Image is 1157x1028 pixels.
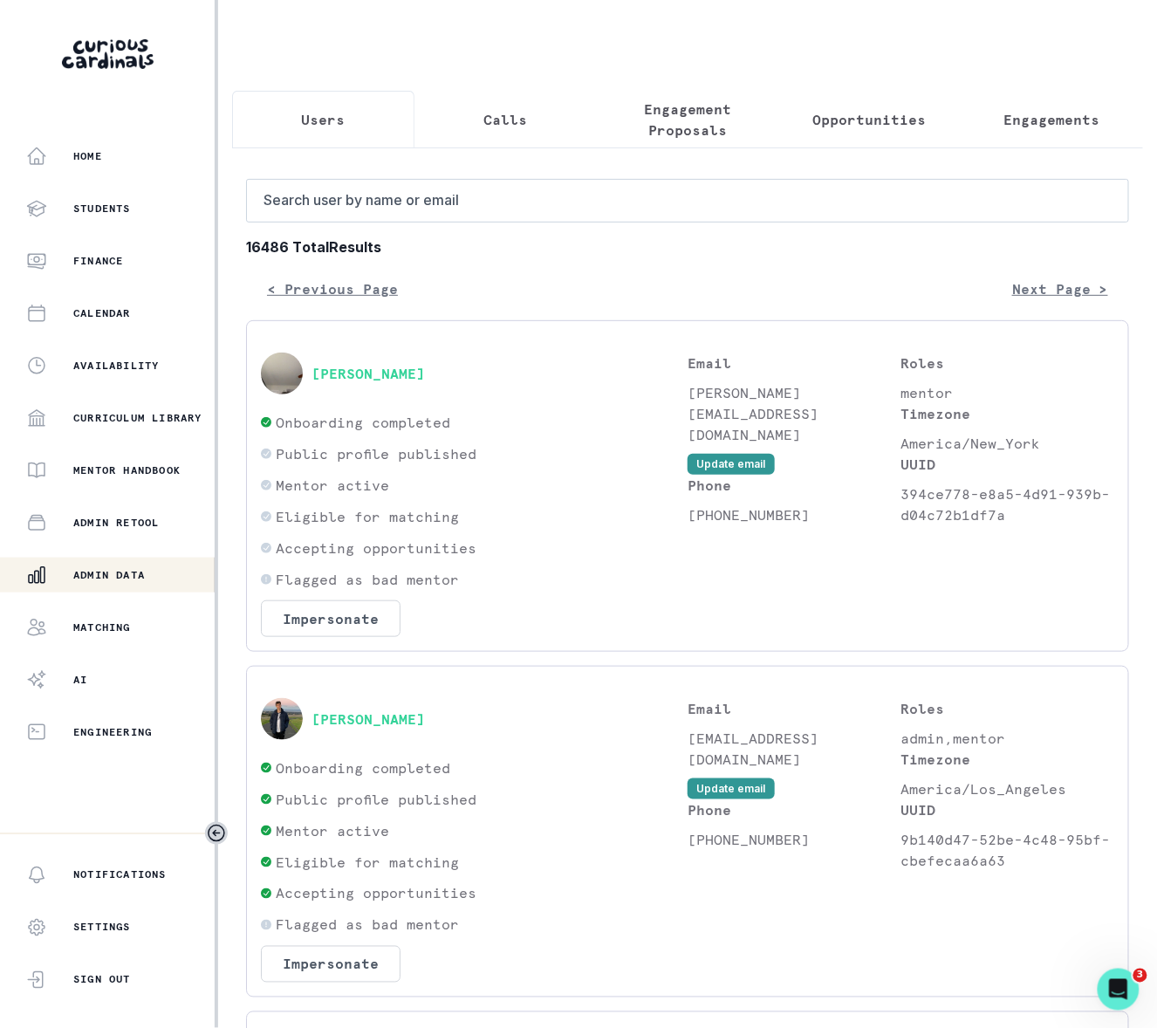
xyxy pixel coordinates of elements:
p: Availability [73,359,159,373]
p: Public profile published [276,443,476,464]
p: 394ce778-e8a5-4d91-939b-d04c72b1df7a [901,483,1115,525]
p: [PERSON_NAME][EMAIL_ADDRESS][DOMAIN_NAME] [688,382,901,445]
p: Timezone [901,749,1115,770]
p: [PHONE_NUMBER] [688,829,901,850]
img: Curious Cardinals Logo [62,39,154,69]
span: 3 [1133,969,1147,983]
p: Flagged as bad mentor [276,569,459,590]
p: [PHONE_NUMBER] [688,504,901,525]
button: Next Page > [991,271,1129,306]
p: Mentor Handbook [73,463,181,477]
p: Opportunities [813,109,927,130]
button: [PERSON_NAME] [311,710,425,728]
button: [PERSON_NAME] [311,365,425,382]
p: Onboarding completed [276,412,450,433]
p: mentor [901,382,1115,403]
button: Impersonate [261,600,400,637]
button: Update email [688,454,775,475]
p: Phone [688,475,901,496]
p: AI [73,673,87,687]
p: Mentor active [276,820,389,841]
p: Curriculum Library [73,411,202,425]
p: Calls [483,109,527,130]
p: Onboarding completed [276,757,450,778]
p: Engagement Proposals [612,99,764,140]
p: Roles [901,698,1115,719]
p: Finance [73,254,123,268]
p: Eligible for matching [276,506,459,527]
button: < Previous Page [246,271,419,306]
p: Home [73,149,102,163]
p: Engagements [1004,109,1100,130]
p: America/Los_Angeles [901,778,1115,799]
p: Timezone [901,403,1115,424]
p: Roles [901,353,1115,374]
p: [EMAIL_ADDRESS][DOMAIN_NAME] [688,728,901,770]
p: America/New_York [901,433,1115,454]
p: Calendar [73,306,131,320]
p: admin,mentor [901,728,1115,749]
p: Public profile published [276,789,476,810]
p: Engineering [73,725,152,739]
iframe: Intercom live chat [1098,969,1140,1011]
button: Toggle sidebar [205,822,228,845]
p: Sign Out [73,973,131,987]
p: Matching [73,620,131,634]
p: UUID [901,799,1115,820]
b: 16486 Total Results [246,236,1129,257]
p: UUID [901,454,1115,475]
p: Students [73,202,131,216]
p: Mentor active [276,475,389,496]
p: Email [688,353,901,374]
p: Notifications [73,868,167,882]
p: Settings [73,921,131,935]
p: 9b140d47-52be-4c48-95bf-cbefecaa6a63 [901,829,1115,871]
p: Eligible for matching [276,852,459,873]
p: Users [301,109,345,130]
button: Update email [688,778,775,799]
p: Accepting opportunities [276,538,476,559]
p: Admin Retool [73,516,159,530]
p: Flagged as bad mentor [276,915,459,935]
p: Phone [688,799,901,820]
button: Impersonate [261,946,400,983]
p: Accepting opportunities [276,883,476,904]
p: Admin Data [73,568,145,582]
p: Email [688,698,901,719]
